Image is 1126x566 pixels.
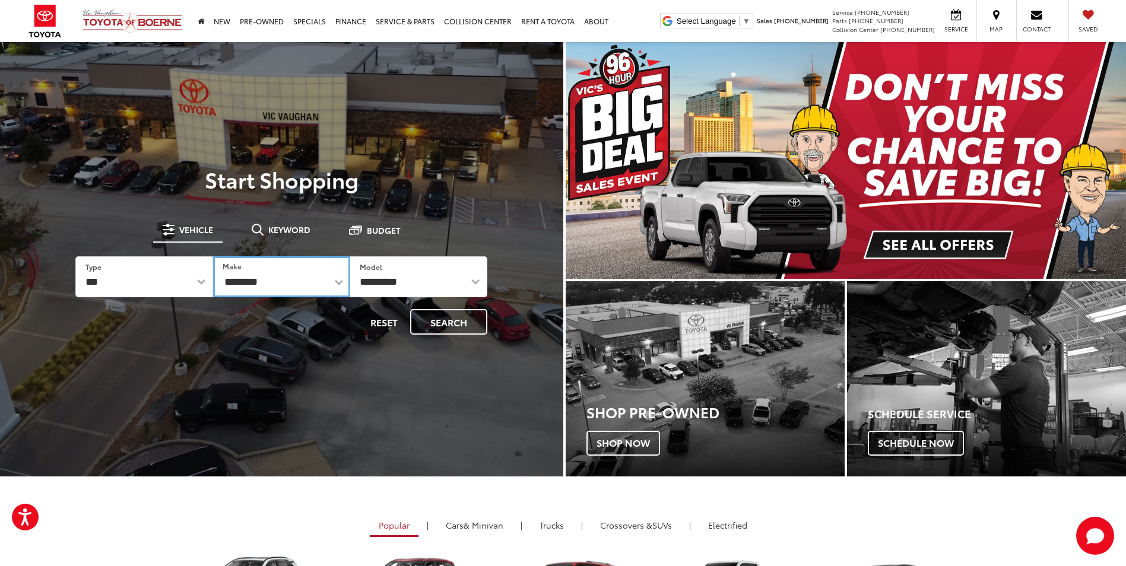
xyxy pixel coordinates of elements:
span: Parts [832,16,847,25]
svg: Start Chat [1076,517,1114,555]
label: Model [360,262,382,272]
span: Vehicle [179,225,213,234]
span: Service [832,8,853,17]
span: [PHONE_NUMBER] [880,25,935,34]
span: Shop Now [586,431,660,456]
li: | [424,519,432,531]
span: [PHONE_NUMBER] [855,8,909,17]
h3: Shop Pre-Owned [586,404,845,419]
a: Cars [437,515,512,535]
span: & Minivan [464,519,503,531]
a: Shop Pre-Owned Shop Now [566,281,845,476]
span: [PHONE_NUMBER] [849,16,903,25]
span: Keyword [268,225,310,234]
button: Search [410,309,487,335]
div: Toyota [566,281,845,476]
a: Electrified [699,515,756,535]
a: Schedule Service Schedule Now [847,281,1126,476]
h4: Schedule Service [868,408,1126,420]
li: | [578,519,586,531]
span: ▼ [743,17,750,26]
a: Trucks [531,515,573,535]
a: SUVs [591,515,681,535]
li: | [518,519,525,531]
a: Select Language​ [677,17,750,26]
span: Contact [1023,25,1051,33]
li: | [686,519,694,531]
span: Select Language [677,17,736,26]
label: Type [85,262,102,272]
span: Crossovers & [600,519,652,531]
span: Schedule Now [868,431,964,456]
span: Map [983,25,1009,33]
img: Vic Vaughan Toyota of Boerne [82,9,183,33]
p: Start Shopping [50,167,513,191]
span: [PHONE_NUMBER] [774,16,829,25]
span: Sales [757,16,772,25]
span: Saved [1075,25,1101,33]
a: Popular [370,515,418,537]
label: Make [223,261,242,271]
span: Collision Center [832,25,878,34]
button: Toggle Chat Window [1076,517,1114,555]
span: Service [943,25,969,33]
span: Budget [367,226,401,234]
span: ​ [739,17,740,26]
button: Reset [360,309,408,335]
div: Toyota [847,281,1126,476]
